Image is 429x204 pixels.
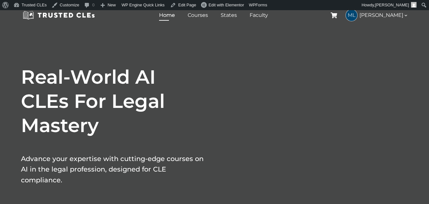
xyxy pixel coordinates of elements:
[248,11,270,20] a: Faculty
[219,11,238,20] a: States
[21,11,97,20] img: Trusted CLEs
[21,153,205,186] p: Advance your expertise with cutting-edge courses on AI in the legal profession, designed for CLE ...
[186,11,210,20] a: Courses
[21,65,205,137] h1: Real-World AI CLEs For Legal Mastery
[359,11,408,19] span: [PERSON_NAME]
[346,10,357,21] span: ML
[375,3,409,7] span: [PERSON_NAME]
[158,11,177,20] a: Home
[209,3,244,7] span: Edit with Elementor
